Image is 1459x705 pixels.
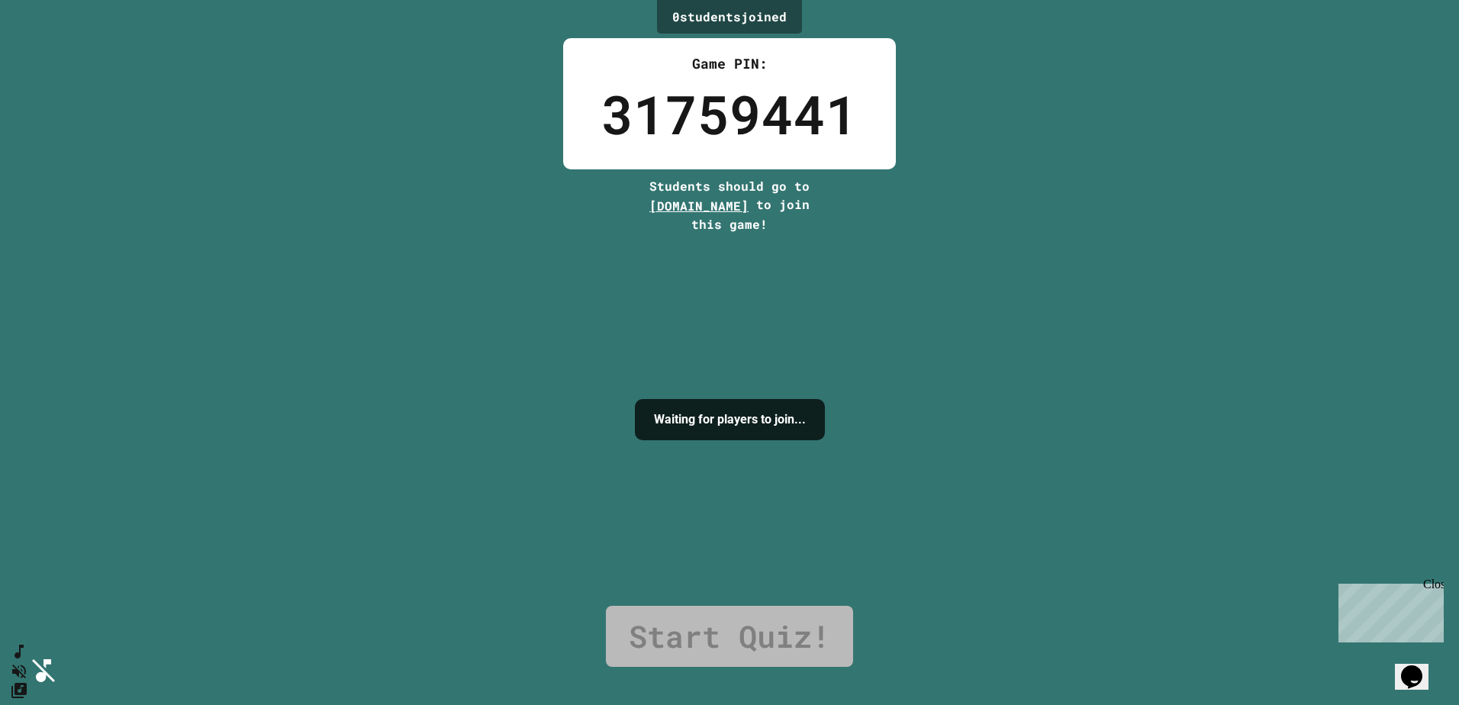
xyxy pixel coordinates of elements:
[606,606,853,667] a: Start Quiz!
[1332,578,1444,642] iframe: chat widget
[10,662,28,681] button: Unmute music
[10,681,28,700] button: Change Music
[1395,644,1444,690] iframe: chat widget
[6,6,105,97] div: Chat with us now!Close
[10,642,28,662] button: SpeedDial basic example
[601,74,858,154] div: 31759441
[649,198,749,214] span: [DOMAIN_NAME]
[601,53,858,74] div: Game PIN:
[634,177,825,233] div: Students should go to to join this game!
[654,410,806,429] h4: Waiting for players to join...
